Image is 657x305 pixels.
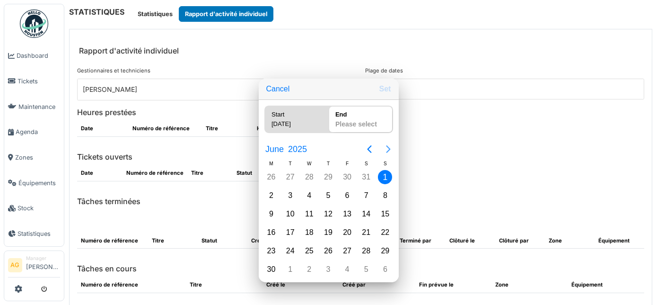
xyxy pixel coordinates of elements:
[359,244,373,258] div: Saturday, June 28, 2025
[321,244,335,258] div: Thursday, June 26, 2025
[283,262,298,277] div: Tuesday, July 1, 2025
[360,140,379,159] button: Previous page
[359,262,373,277] div: Saturday, July 5, 2025
[340,207,354,221] div: Friday, June 13, 2025
[286,141,309,158] span: 2025
[338,160,357,168] div: F
[263,81,294,98] button: Cancel
[376,81,395,98] button: Set
[359,207,373,221] div: Saturday, June 14, 2025
[379,140,398,159] button: Next page
[264,225,279,240] div: Monday, June 16, 2025
[260,141,313,158] button: June2025
[378,207,392,221] div: Sunday, June 15, 2025
[264,244,279,258] div: Monday, June 23, 2025
[283,207,298,221] div: Tuesday, June 10, 2025
[283,244,298,258] div: Tuesday, June 24, 2025
[264,170,279,184] div: Monday, May 26, 2025
[359,188,373,203] div: Saturday, June 7, 2025
[378,262,392,277] div: Sunday, July 6, 2025
[264,188,279,203] div: Monday, June 2, 2025
[302,244,316,258] div: Wednesday, June 25, 2025
[376,160,394,168] div: S
[340,170,354,184] div: Friday, May 30, 2025
[302,188,316,203] div: Wednesday, June 4, 2025
[321,262,335,277] div: Thursday, July 3, 2025
[340,225,354,240] div: Friday, June 20, 2025
[264,262,279,277] div: Monday, June 30, 2025
[302,170,316,184] div: Wednesday, May 28, 2025
[332,106,389,119] div: End
[357,160,376,168] div: S
[340,188,354,203] div: Friday, June 6, 2025
[359,170,373,184] div: Saturday, May 31, 2025
[263,141,286,158] span: June
[340,244,354,258] div: Friday, June 27, 2025
[378,188,392,203] div: Sunday, June 8, 2025
[321,225,335,240] div: Thursday, June 19, 2025
[332,119,389,133] div: Please select
[321,188,335,203] div: Thursday, June 5, 2025
[283,225,298,240] div: Tuesday, June 17, 2025
[268,106,316,119] div: Start
[283,170,298,184] div: Tuesday, May 27, 2025
[378,225,392,240] div: Sunday, June 22, 2025
[283,188,298,203] div: Tuesday, June 3, 2025
[281,160,300,168] div: T
[268,119,316,133] div: [DATE]
[378,170,392,184] div: Sunday, June 1, 2025
[264,207,279,221] div: Monday, June 9, 2025
[300,160,319,168] div: W
[262,160,281,168] div: M
[340,262,354,277] div: Friday, July 4, 2025
[321,207,335,221] div: Thursday, June 12, 2025
[319,160,338,168] div: T
[378,244,392,258] div: Sunday, June 29, 2025
[359,225,373,240] div: Saturday, June 21, 2025
[302,262,316,277] div: Wednesday, July 2, 2025
[321,170,335,184] div: Thursday, May 29, 2025
[302,207,316,221] div: Wednesday, June 11, 2025
[302,225,316,240] div: Wednesday, June 18, 2025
